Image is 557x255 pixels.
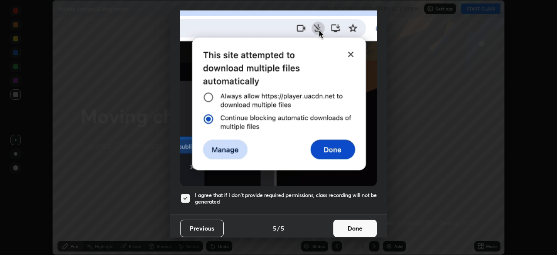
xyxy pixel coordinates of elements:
button: Done [333,220,377,237]
h4: / [277,224,280,233]
h5: I agree that if I don't provide required permissions, class recording will not be generated [195,192,377,205]
button: Previous [180,220,224,237]
h4: 5 [281,224,284,233]
h4: 5 [273,224,276,233]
